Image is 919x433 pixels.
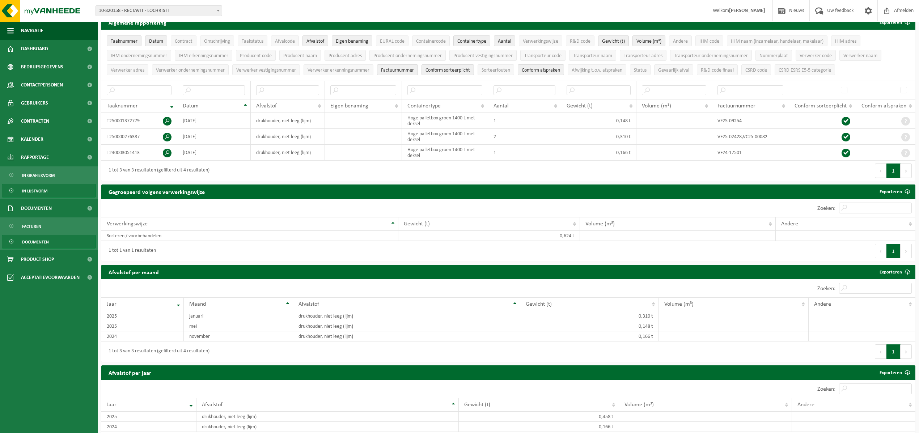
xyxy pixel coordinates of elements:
div: 1 tot 1 van 1 resultaten [105,245,156,258]
td: 0,148 t [520,321,659,331]
button: IHM ondernemingsnummerIHM ondernemingsnummer: Activate to sort [107,50,171,61]
button: CSRD ESRS E5-5 categorieCSRD ESRS E5-5 categorie: Activate to sort [775,64,835,75]
td: 0,166 t [520,331,659,341]
td: T250000276387 [101,129,177,145]
span: Status [634,68,647,73]
button: Producent vestigingsnummerProducent vestigingsnummer: Activate to sort [449,50,517,61]
td: [DATE] [177,129,251,145]
span: Afvalcode [275,39,295,44]
td: 2 [488,129,561,145]
button: Transporteur naamTransporteur naam: Activate to sort [569,50,616,61]
button: DatumDatum: Activate to sort [145,35,167,46]
span: Verwerkingswijze [107,221,148,227]
span: Aantal [498,39,511,44]
div: 1 tot 3 van 3 resultaten (gefilterd uit 4 resultaten) [105,164,209,177]
span: Omschrijving [204,39,230,44]
span: Andere [814,301,831,307]
span: EURAL code [380,39,405,44]
label: Zoeken: [817,386,835,392]
span: Afvalstof [306,39,324,44]
span: Containertype [457,39,486,44]
button: IHM naam (inzamelaar, handelaar, makelaar)IHM naam (inzamelaar, handelaar, makelaar): Activate to... [727,35,827,46]
button: ContractContract: Activate to sort [171,35,196,46]
td: drukhouder, niet leeg (lijm) [196,412,459,422]
button: AfvalstofAfvalstof: Activate to sort [302,35,328,46]
td: 2025 [101,412,196,422]
span: Rapportage [21,148,49,166]
span: Transporteur naam [573,53,612,59]
button: Next [901,344,912,359]
span: Verwerker vestigingsnummer [236,68,296,73]
span: Contactpersonen [21,76,63,94]
td: 1 [488,145,561,161]
span: Andere [781,221,798,227]
span: Taaknummer [111,39,137,44]
span: Contracten [21,112,49,130]
span: Datum [183,103,199,109]
span: IHM code [699,39,719,44]
h2: Afvalstof per maand [101,265,166,279]
button: Conform afspraken : Activate to sort [518,64,564,75]
td: Sorteren / voorbehandelen [101,231,398,241]
td: november [184,331,293,341]
span: 10-820158 - RECTAVIT - LOCHRISTI [96,5,222,16]
button: VerwerkingswijzeVerwerkingswijze: Activate to sort [519,35,562,46]
span: Dashboard [21,40,48,58]
td: 0,148 t [561,113,636,129]
button: AfvalcodeAfvalcode: Activate to sort [271,35,299,46]
span: Eigen benaming [336,39,368,44]
button: SorteerfoutenSorteerfouten: Activate to sort [478,64,514,75]
span: Navigatie [21,22,43,40]
span: Taaknummer [107,103,138,109]
button: Transporteur adresTransporteur adres: Activate to sort [620,50,666,61]
button: AndereAndere: Activate to sort [669,35,692,46]
div: 1 tot 3 van 3 resultaten (gefilterd uit 4 resultaten) [105,345,209,358]
button: IHM erkenningsnummerIHM erkenningsnummer: Activate to sort [175,50,232,61]
td: 0,310 t [520,311,659,321]
span: Transporteur adres [624,53,662,59]
span: Gebruikers [21,94,48,112]
button: Verwerker ondernemingsnummerVerwerker ondernemingsnummer: Activate to sort [152,64,229,75]
span: Producent vestigingsnummer [453,53,513,59]
span: Verwerker code [800,53,832,59]
a: Documenten [2,235,96,249]
span: Documenten [22,235,49,249]
span: Gevaarlijk afval [658,68,689,73]
button: Verwerker erkenningsnummerVerwerker erkenningsnummer: Activate to sort [304,64,373,75]
span: Afvalstof [256,103,277,109]
span: Andere [797,402,814,408]
td: [DATE] [177,145,251,161]
a: In grafiekvorm [2,168,96,182]
td: VF25-09254 [712,113,789,129]
span: Conform sorteerplicht [795,103,847,109]
span: Gewicht (t) [602,39,625,44]
label: Zoeken: [817,205,835,211]
span: Acceptatievoorwaarden [21,268,80,286]
span: R&D code finaal [701,68,734,73]
span: Producent adres [329,53,362,59]
td: drukhouder, niet leeg (lijm) [251,113,325,129]
button: StatusStatus: Activate to sort [630,64,651,75]
span: Conform afspraken [522,68,560,73]
td: VF25-02428,VC25-00082 [712,129,789,145]
span: In lijstvorm [22,184,47,198]
button: Previous [875,244,886,258]
span: Transporteur code [524,53,562,59]
button: Next [901,164,912,178]
span: Gewicht (t) [567,103,593,109]
button: EURAL codeEURAL code: Activate to sort [376,35,408,46]
button: Transporteur codeTransporteur code: Activate to sort [520,50,566,61]
button: Verwerker vestigingsnummerVerwerker vestigingsnummer: Activate to sort [232,64,300,75]
span: Jaar [107,402,117,408]
h2: Gegroepeerd volgens verwerkingswijze [101,184,212,199]
span: Conform sorteerplicht [425,68,470,73]
button: Gevaarlijk afval : Activate to sort [654,64,693,75]
span: R&D code [570,39,590,44]
td: 2024 [101,422,196,432]
span: Containercode [416,39,446,44]
span: Documenten [21,199,52,217]
h2: Algemene rapportering [101,15,174,30]
td: 0,166 t [459,422,619,432]
button: Producent adresProducent adres: Activate to sort [325,50,366,61]
strong: [PERSON_NAME] [729,8,765,13]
